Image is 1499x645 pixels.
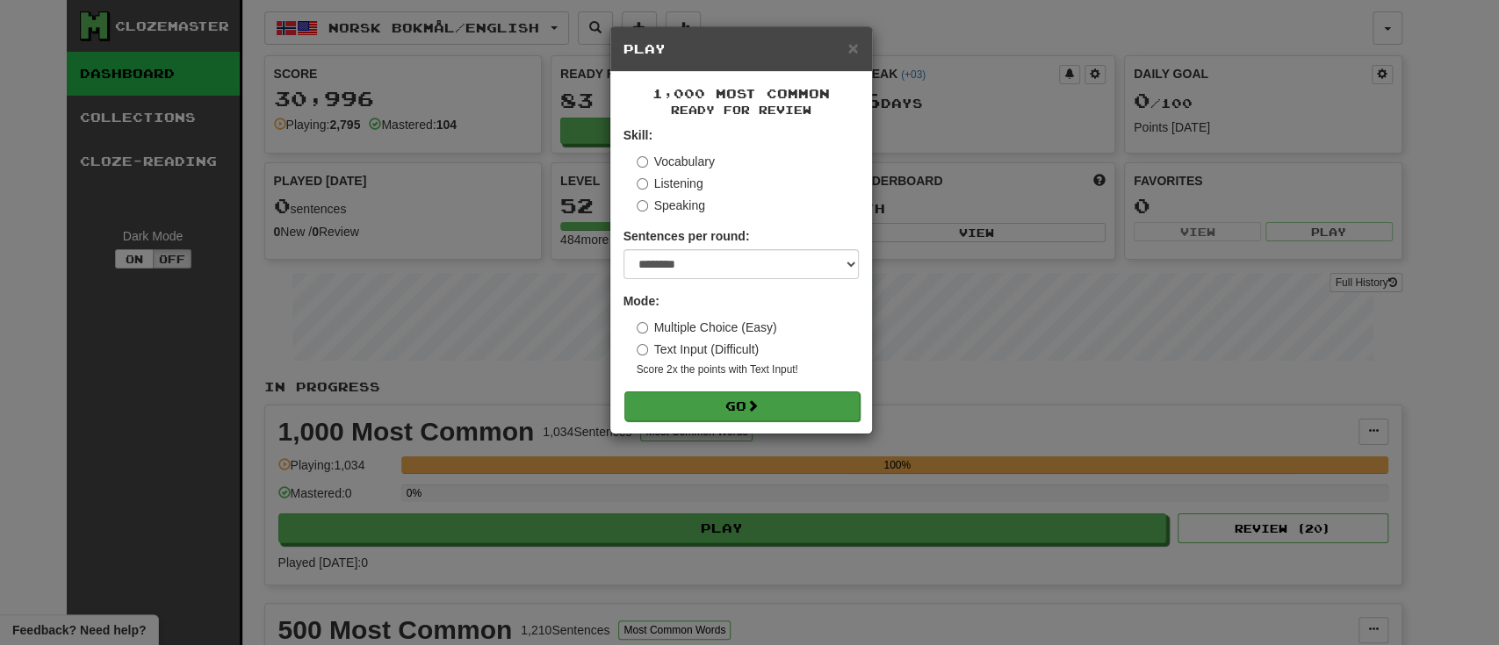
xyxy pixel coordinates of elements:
[652,86,830,101] span: 1,000 Most Common
[847,39,858,57] button: Close
[623,227,750,245] label: Sentences per round:
[637,175,703,192] label: Listening
[637,156,648,168] input: Vocabulary
[637,200,648,211] input: Speaking
[637,344,648,355] input: Text Input (Difficult)
[637,340,760,358] label: Text Input (Difficult)
[623,294,659,308] strong: Mode:
[623,128,652,142] strong: Skill:
[637,153,715,170] label: Vocabulary
[623,40,859,58] h5: Play
[637,362,859,377] small: Score 2x the points with Text Input !
[624,391,860,421] button: Go
[637,322,648,333] input: Multiple Choice (Easy)
[637,319,777,336] label: Multiple Choice (Easy)
[637,178,648,190] input: Listening
[847,38,858,58] span: ×
[623,103,859,118] small: Ready for Review
[637,197,705,214] label: Speaking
